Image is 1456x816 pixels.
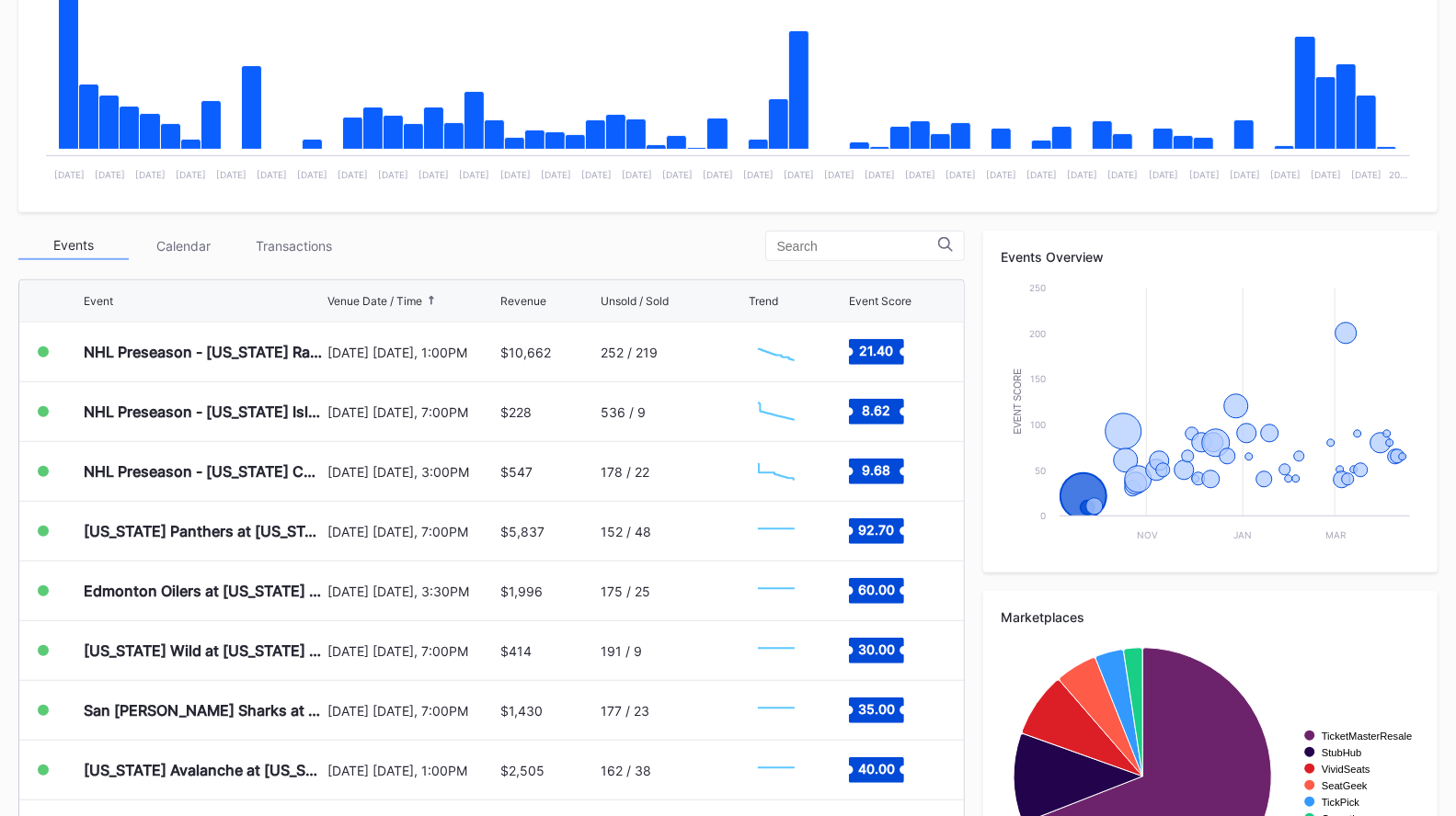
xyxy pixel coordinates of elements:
[1029,328,1046,339] text: 200
[327,584,495,599] div: [DATE] [DATE], 3:30PM
[749,329,804,375] svg: Chart title
[460,169,490,180] text: [DATE]
[500,643,532,659] div: $414
[1027,169,1058,180] text: [DATE]
[500,703,543,719] div: $1,430
[1233,529,1252,540] text: Jan
[859,522,895,538] text: 92.70
[500,294,546,308] div: Revenue
[986,169,1016,180] text: [DATE]
[327,703,495,719] div: [DATE] [DATE], 7:00PM
[129,232,239,260] div: Calendar
[601,464,649,480] div: 178 / 22
[858,582,895,597] text: 60.00
[1149,169,1179,180] text: [DATE]
[84,462,323,481] div: NHL Preseason - [US_STATE] Capitals at [US_STATE] Devils (Split Squad)
[1137,529,1158,540] text: Nov
[858,641,895,657] text: 30.00
[338,169,368,180] text: [DATE]
[1389,169,1407,180] text: 20…
[622,169,652,180] text: [DATE]
[662,169,693,180] text: [DATE]
[1311,169,1341,180] text: [DATE]
[749,568,804,614] svg: Chart title
[378,169,408,180] text: [DATE]
[1108,169,1139,180] text: [DATE]
[601,524,651,539] div: 152 / 48
[327,404,495,420] div: [DATE] [DATE], 7:00PM
[1351,169,1381,180] text: [DATE]
[1002,609,1419,625] div: Marketplaces
[749,628,804,674] svg: Chart title
[601,404,646,420] div: 536 / 9
[500,763,545,778] div: $2,505
[500,169,531,180] text: [DATE]
[84,701,323,720] div: San [PERSON_NAME] Sharks at [US_STATE] Devils
[500,345,551,360] div: $10,662
[1322,764,1370,775] text: VividSeats
[863,402,891,418] text: 8.62
[849,294,911,308] div: Event Score
[135,169,166,180] text: [DATE]
[418,169,449,180] text: [DATE]
[1013,368,1023,435] text: Event Score
[601,643,642,659] div: 191 / 9
[743,169,774,180] text: [DATE]
[327,294,422,308] div: Venue Date / Time
[601,584,650,599] div: 175 / 25
[84,761,323,779] div: [US_STATE] Avalanche at [US_STATE] Devils
[1322,797,1360,808] text: TickPick
[863,462,891,478] text: 9.68
[749,687,804,733] svg: Chart title
[749,747,804,793] svg: Chart title
[1030,419,1046,430] text: 100
[860,343,894,358] text: 21.40
[327,763,495,778] div: [DATE] [DATE], 1:00PM
[1002,278,1419,554] svg: Chart title
[749,294,778,308] div: Trend
[239,232,350,260] div: Transactions
[297,169,327,180] text: [DATE]
[327,643,495,659] div: [DATE] [DATE], 7:00PM
[1322,747,1362,758] text: StubHub
[500,464,533,480] div: $547
[176,169,206,180] text: [DATE]
[749,508,804,554] svg: Chart title
[1002,249,1419,265] div: Events Overview
[581,169,612,180] text: [DATE]
[84,343,323,361] div: NHL Preseason - [US_STATE] Rangers at [US_STATE] Devils
[327,345,495,360] div: [DATE] [DATE], 1:00PM
[1270,169,1301,180] text: [DATE]
[84,641,323,660] div: [US_STATE] Wild at [US_STATE] Devils
[327,524,495,539] div: [DATE] [DATE], 7:00PM
[749,448,804,494] svg: Chart title
[1322,780,1368,791] text: SeatGeek
[257,169,287,180] text: [DATE]
[824,169,854,180] text: [DATE]
[601,345,658,360] div: 252 / 219
[84,402,323,421] div: NHL Preseason - [US_STATE] Islanders at [US_STATE] Devils
[1189,169,1220,180] text: [DATE]
[601,763,651,778] div: 162 / 38
[1068,169,1098,180] text: [DATE]
[54,169,85,180] text: [DATE]
[95,169,125,180] text: [DATE]
[749,389,804,435] svg: Chart title
[784,169,814,180] text: [DATE]
[703,169,733,180] text: [DATE]
[601,703,649,719] div: 177 / 23
[946,169,976,180] text: [DATE]
[500,524,545,539] div: $5,837
[777,239,938,254] input: Search
[858,761,895,776] text: 40.00
[905,169,935,180] text: [DATE]
[1325,529,1347,540] text: Mar
[18,232,129,260] div: Events
[500,404,532,420] div: $228
[858,701,895,717] text: 35.00
[865,169,895,180] text: [DATE]
[84,522,323,540] div: [US_STATE] Panthers at [US_STATE] Devils
[1035,465,1046,476] text: 50
[327,464,495,480] div: [DATE] [DATE], 3:00PM
[84,582,323,600] div: Edmonton Oilers at [US_STATE] Devils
